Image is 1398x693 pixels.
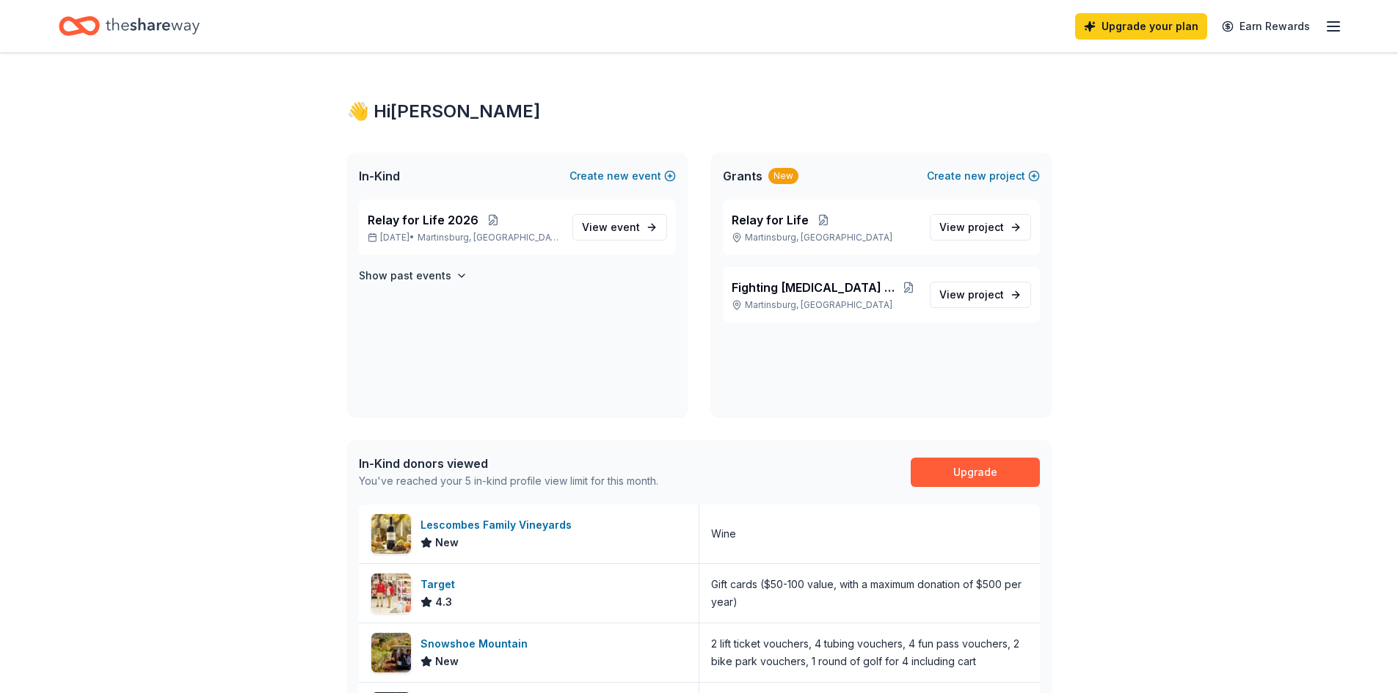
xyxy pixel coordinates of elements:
[421,576,461,593] div: Target
[368,211,478,229] span: Relay for Life 2026
[611,221,640,233] span: event
[347,100,1052,123] div: 👋 Hi [PERSON_NAME]
[768,168,798,184] div: New
[572,214,667,241] a: View event
[607,167,629,185] span: new
[732,299,918,311] p: Martinsburg, [GEOGRAPHIC_DATA]
[930,282,1031,308] a: View project
[359,167,400,185] span: In-Kind
[711,576,1028,611] div: Gift cards ($50-100 value, with a maximum donation of $500 per year)
[359,455,658,472] div: In-Kind donors viewed
[359,472,658,490] div: You've reached your 5 in-kind profile view limit for this month.
[418,232,560,243] span: Martinsburg, [GEOGRAPHIC_DATA]
[964,167,986,185] span: new
[435,534,459,551] span: New
[359,267,467,285] button: Show past events
[421,635,534,653] div: Snowshoe Mountain
[371,633,411,672] img: Image for Snowshoe Mountain
[930,214,1031,241] a: View project
[968,288,1004,301] span: project
[1075,13,1207,40] a: Upgrade your plan
[368,232,561,243] p: [DATE] •
[569,167,676,185] button: Createnewevent
[435,653,459,670] span: New
[927,167,1040,185] button: Createnewproject
[582,219,640,236] span: View
[732,211,809,229] span: Relay for Life
[911,458,1040,487] a: Upgrade
[1213,13,1319,40] a: Earn Rewards
[711,525,736,543] div: Wine
[371,514,411,554] img: Image for Lescombes Family Vineyards
[59,9,200,43] a: Home
[939,219,1004,236] span: View
[939,286,1004,304] span: View
[435,593,452,611] span: 4.3
[421,516,578,534] div: Lescombes Family Vineyards
[732,279,899,296] span: Fighting [MEDICAL_DATA] One Step at a Time
[359,267,451,285] h4: Show past events
[732,232,918,243] p: Martinsburg, [GEOGRAPHIC_DATA]
[968,221,1004,233] span: project
[723,167,762,185] span: Grants
[371,573,411,613] img: Image for Target
[711,635,1028,670] div: 2 lift ticket vouchers, 4 tubing vouchers, 4 fun pass vouchers, 2 bike park vouchers, 1 round of ...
